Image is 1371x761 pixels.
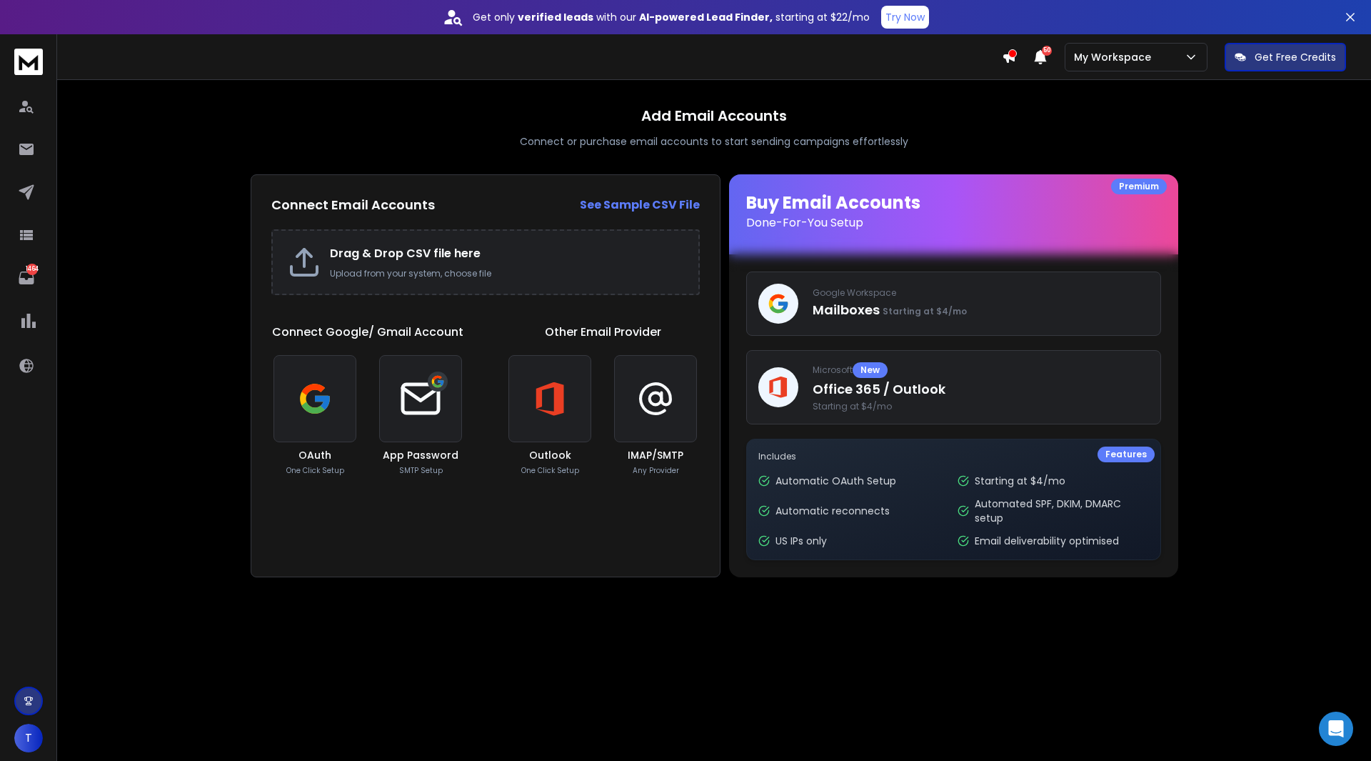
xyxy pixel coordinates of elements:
p: Includes [758,451,1149,462]
button: T [14,724,43,752]
p: Any Provider [633,465,679,476]
p: Automatic OAuth Setup [775,474,896,488]
p: Get only with our starting at $22/mo [473,10,870,24]
span: Starting at $4/mo [883,305,967,317]
img: logo [14,49,43,75]
p: 1464 [26,264,38,275]
div: Features [1098,447,1155,462]
h1: Other Email Provider [545,324,661,341]
div: Open Intercom Messenger [1319,712,1353,746]
a: 1464 [12,264,41,292]
p: Done-For-You Setup [746,214,1161,232]
span: 50 [1042,46,1052,56]
p: Try Now [885,10,925,24]
p: Microsoft [813,362,1149,378]
div: New [853,362,888,378]
h3: Outlook [529,448,571,462]
p: My Workspace [1074,50,1157,64]
p: Automated SPF, DKIM, DMARC setup [975,497,1148,525]
p: SMTP Setup [399,465,443,476]
h2: Connect Email Accounts [271,195,435,215]
p: Automatic reconnects [775,504,890,518]
p: One Click Setup [521,465,579,476]
h1: Add Email Accounts [641,106,787,126]
h3: IMAP/SMTP [628,448,683,462]
strong: AI-powered Lead Finder, [639,10,773,24]
strong: See Sample CSV File [580,197,700,213]
h1: Connect Google/ Gmail Account [272,324,463,341]
p: Starting at $4/mo [975,474,1065,488]
span: Starting at $4/mo [813,401,1149,412]
p: Google Workspace [813,287,1149,299]
a: See Sample CSV File [580,197,700,214]
p: Email deliverability optimised [975,534,1119,548]
strong: verified leads [518,10,593,24]
h3: OAuth [298,448,331,462]
h2: Drag & Drop CSV file here [330,245,684,262]
h3: App Password [383,448,458,462]
button: Try Now [881,6,929,29]
p: Mailboxes [813,300,1149,320]
button: Get Free Credits [1225,43,1346,71]
p: Upload from your system, choose file [330,268,684,279]
div: Premium [1111,179,1167,194]
h1: Buy Email Accounts [746,192,1161,232]
p: Get Free Credits [1255,50,1336,64]
p: US IPs only [775,534,827,548]
p: Connect or purchase email accounts to start sending campaigns effortlessly [520,134,908,149]
p: Office 365 / Outlook [813,379,1149,399]
p: One Click Setup [286,465,344,476]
